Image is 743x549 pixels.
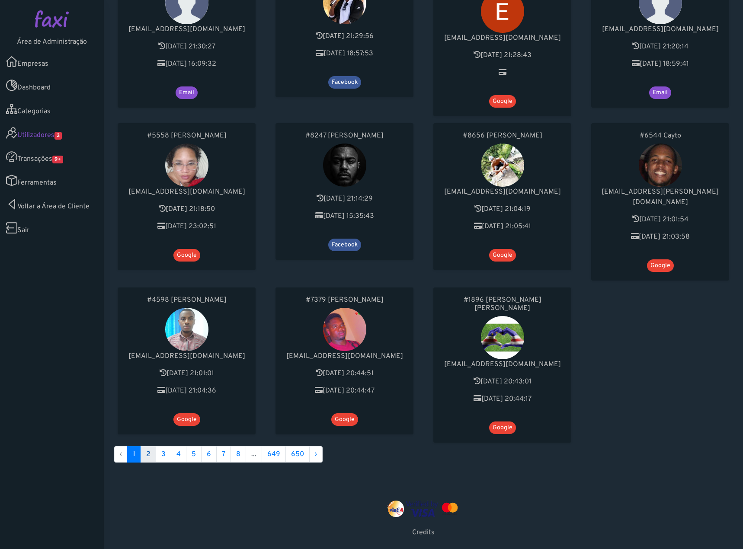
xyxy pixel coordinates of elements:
[600,232,721,242] p: [DATE] 21:03:58
[284,211,405,221] p: [DATE] 15:35:43
[126,221,247,232] p: [DATE] 23:02:51
[128,352,245,361] span: [EMAIL_ADDRESS][DOMAIN_NAME]
[114,446,128,463] li: « Anterior
[127,446,141,463] span: 1
[126,41,247,52] p: [DATE] 21:30:27
[284,368,405,379] p: [DATE] 20:44:51
[440,501,460,517] img: mastercard
[328,76,361,89] span: Facebook
[126,59,247,69] p: [DATE] 16:09:32
[284,48,405,59] p: [DATE] 18:57:53
[442,377,563,387] p: [DATE] 20:43:01
[442,394,563,404] p: [DATE] 20:44:17
[489,95,516,108] span: Google
[128,188,245,196] span: [EMAIL_ADDRESS][DOMAIN_NAME]
[284,296,405,304] a: #7379 [PERSON_NAME]
[444,188,561,196] span: [EMAIL_ADDRESS][DOMAIN_NAME]
[406,501,438,517] img: visa
[309,446,323,463] a: Proximo »
[126,386,247,396] p: [DATE] 21:04:36
[489,249,516,262] span: Google
[176,86,198,99] span: Email
[600,41,721,52] p: [DATE] 21:20:14
[156,446,171,463] a: 3
[331,413,358,426] span: Google
[412,528,435,537] a: Credits
[284,132,405,140] a: #8247 [PERSON_NAME]
[602,188,719,207] span: [EMAIL_ADDRESS][PERSON_NAME][DOMAIN_NAME]
[216,446,231,463] a: 7
[201,446,217,463] a: 6
[600,132,721,140] a: #6544 Cayto
[173,249,200,262] span: Google
[54,132,62,140] span: 3
[600,214,721,225] p: [DATE] 21:01:54
[284,31,405,41] p: [DATE] 21:29:56
[442,50,563,61] p: [DATE] 21:28:43
[141,446,156,463] a: 2
[285,446,310,463] a: 650
[173,413,200,426] span: Google
[284,386,405,396] p: [DATE] 20:44:47
[649,86,671,99] span: Email
[126,368,247,379] p: [DATE] 21:01:01
[126,132,247,140] a: #5558 [PERSON_NAME]
[387,501,404,517] img: vinti4
[262,446,286,463] a: 649
[231,446,246,463] a: 8
[186,446,202,463] a: 5
[52,156,63,163] span: 9+
[602,25,719,34] span: [EMAIL_ADDRESS][DOMAIN_NAME]
[444,34,561,42] span: [EMAIL_ADDRESS][DOMAIN_NAME]
[489,421,516,434] span: Google
[286,352,403,361] span: [EMAIL_ADDRESS][DOMAIN_NAME]
[442,132,563,140] a: #8656 [PERSON_NAME]
[647,259,674,272] span: Google
[126,204,247,214] p: [DATE] 21:18:50
[444,360,561,369] span: [EMAIL_ADDRESS][DOMAIN_NAME]
[442,204,563,214] p: [DATE] 21:04:19
[171,446,186,463] a: 4
[126,296,247,304] a: #4598 [PERSON_NAME]
[284,194,405,204] p: [DATE] 21:14:29
[328,239,361,251] span: Facebook
[442,221,563,232] p: [DATE] 21:05:41
[600,59,721,69] p: [DATE] 18:59:41
[442,296,563,313] a: #1896 [PERSON_NAME] [PERSON_NAME]
[128,25,245,34] span: [EMAIL_ADDRESS][DOMAIN_NAME]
